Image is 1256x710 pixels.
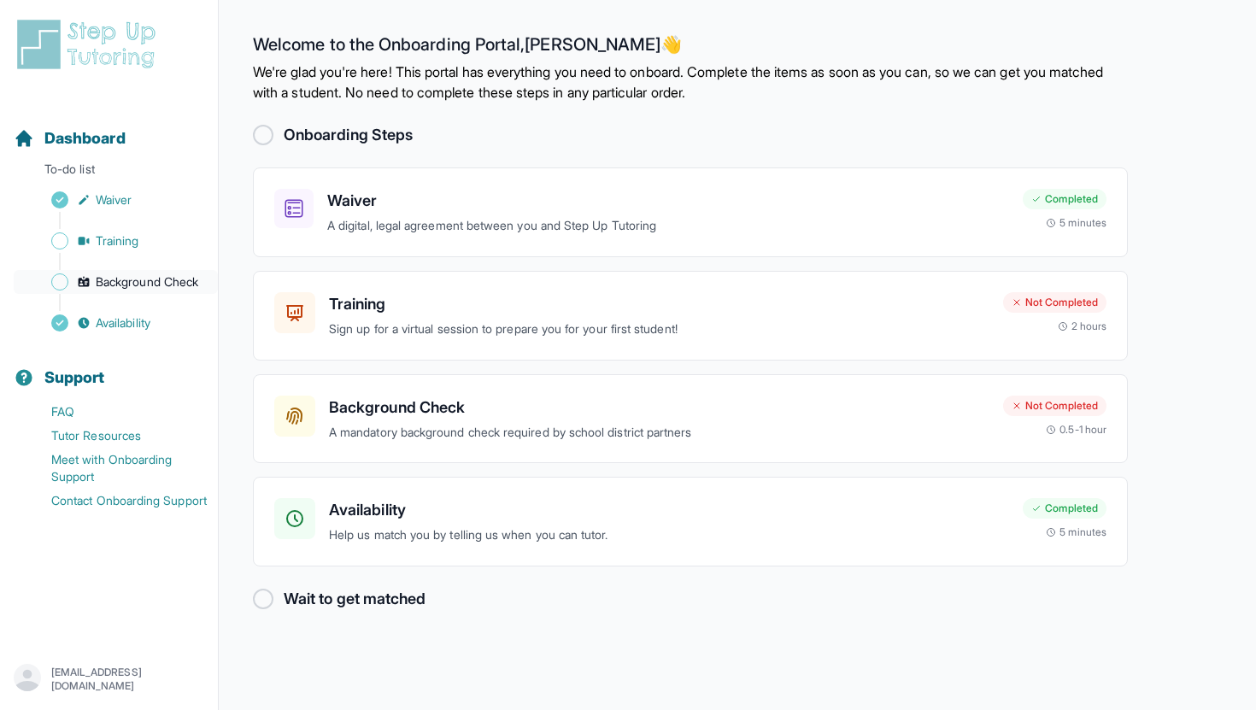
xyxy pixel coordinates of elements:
[51,666,204,693] p: [EMAIL_ADDRESS][DOMAIN_NAME]
[327,189,1009,213] h3: Waiver
[253,271,1128,361] a: TrainingSign up for a virtual session to prepare you for your first student!Not Completed2 hours
[327,216,1009,236] p: A digital, legal agreement between you and Step Up Tutoring
[96,314,150,332] span: Availability
[7,338,211,396] button: Support
[14,489,218,513] a: Contact Onboarding Support
[14,311,218,335] a: Availability
[7,161,211,185] p: To-do list
[329,320,989,339] p: Sign up for a virtual session to prepare you for your first student!
[253,374,1128,464] a: Background CheckA mandatory background check required by school district partnersNot Completed0.5...
[1046,423,1106,437] div: 0.5-1 hour
[1003,396,1106,416] div: Not Completed
[14,664,204,695] button: [EMAIL_ADDRESS][DOMAIN_NAME]
[44,366,105,390] span: Support
[96,273,198,290] span: Background Check
[329,396,989,420] h3: Background Check
[14,126,126,150] a: Dashboard
[14,270,218,294] a: Background Check
[1023,498,1106,519] div: Completed
[253,167,1128,257] a: WaiverA digital, legal agreement between you and Step Up TutoringCompleted5 minutes
[96,232,139,249] span: Training
[14,424,218,448] a: Tutor Resources
[329,498,1009,522] h3: Availability
[1003,292,1106,313] div: Not Completed
[14,188,218,212] a: Waiver
[329,525,1009,545] p: Help us match you by telling us when you can tutor.
[7,99,211,157] button: Dashboard
[1046,525,1106,539] div: 5 minutes
[44,126,126,150] span: Dashboard
[96,191,132,208] span: Waiver
[14,229,218,253] a: Training
[14,17,166,72] img: logo
[14,400,218,424] a: FAQ
[329,292,989,316] h3: Training
[253,62,1128,103] p: We're glad you're here! This portal has everything you need to onboard. Complete the items as soo...
[1058,320,1107,333] div: 2 hours
[14,448,218,489] a: Meet with Onboarding Support
[284,587,426,611] h2: Wait to get matched
[1046,216,1106,230] div: 5 minutes
[253,34,1128,62] h2: Welcome to the Onboarding Portal, [PERSON_NAME] 👋
[329,423,989,443] p: A mandatory background check required by school district partners
[284,123,413,147] h2: Onboarding Steps
[1023,189,1106,209] div: Completed
[253,477,1128,566] a: AvailabilityHelp us match you by telling us when you can tutor.Completed5 minutes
